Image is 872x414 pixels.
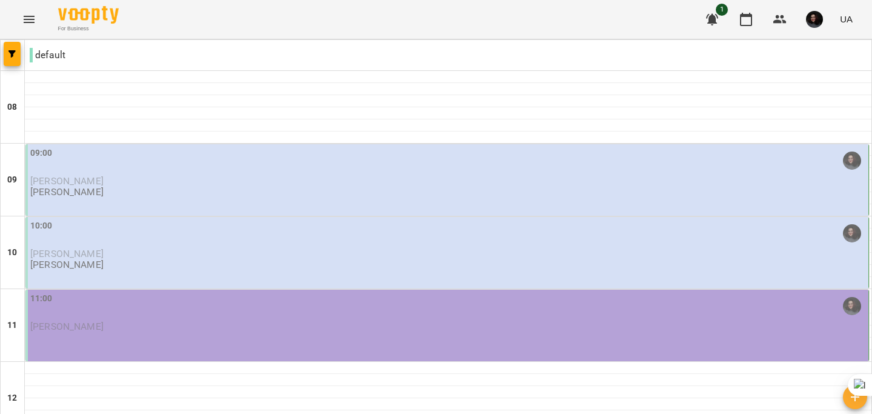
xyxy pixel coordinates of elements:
span: For Business [58,25,119,33]
p: [PERSON_NAME] [30,259,104,270]
h6: 09 [7,173,17,187]
label: 11:00 [30,292,53,305]
button: Створити урок [843,385,867,409]
button: Menu [15,5,44,34]
img: Наталія Кобель [843,224,861,242]
img: 3b3145ad26fe4813cc7227c6ce1adc1c.jpg [806,11,823,28]
h6: 11 [7,319,17,332]
label: 10:00 [30,219,53,233]
img: Voopty Logo [58,6,119,24]
img: Наталія Кобель [843,297,861,315]
img: Наталія Кобель [843,152,861,170]
h6: 12 [7,392,17,405]
span: 1 [716,4,728,16]
h6: 10 [7,246,17,259]
button: UA [835,8,857,30]
span: [PERSON_NAME] [30,248,104,259]
span: [PERSON_NAME] [30,321,104,332]
span: UA [840,13,853,25]
span: [PERSON_NAME] [30,175,104,187]
p: [PERSON_NAME] [30,187,104,197]
h6: 08 [7,101,17,114]
p: default [30,48,65,62]
label: 09:00 [30,147,53,160]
